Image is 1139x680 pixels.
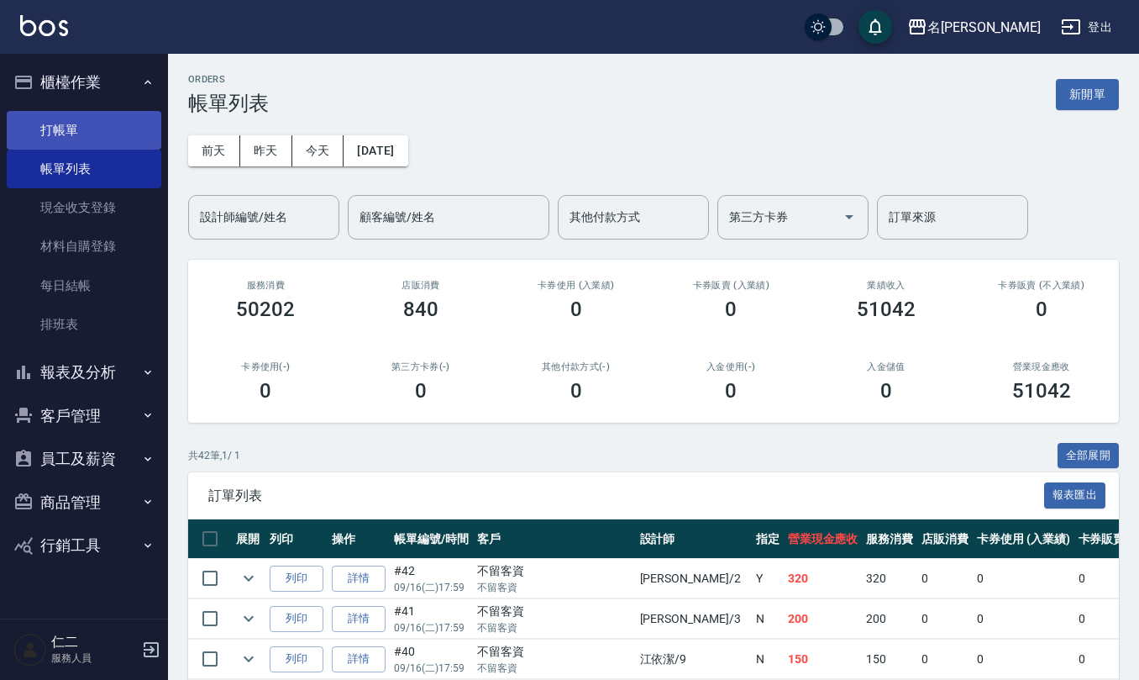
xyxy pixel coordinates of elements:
h2: 卡券販賣 (入業績) [674,280,789,291]
button: 員工及薪資 [7,437,161,481]
td: #40 [390,640,473,679]
h3: 50202 [236,298,295,321]
td: N [752,640,784,679]
td: 0 [973,559,1074,598]
a: 現金收支登錄 [7,188,161,227]
h3: 服務消費 [208,280,323,291]
td: [PERSON_NAME] /3 [636,599,752,639]
a: 每日結帳 [7,266,161,305]
th: 營業現金應收 [784,519,863,559]
th: 客戶 [473,519,636,559]
button: 櫃檯作業 [7,61,161,104]
h2: 卡券使用(-) [208,361,323,372]
td: 150 [862,640,917,679]
button: expand row [236,606,261,631]
h3: 0 [725,379,737,403]
h2: 業績收入 [829,280,944,291]
div: 名[PERSON_NAME] [927,17,1041,38]
th: 設計師 [636,519,752,559]
td: 320 [862,559,917,598]
a: 材料自購登錄 [7,227,161,266]
p: 不留客資 [477,661,632,676]
th: 帳單編號/時間 [390,519,473,559]
th: 列印 [265,519,328,559]
button: save [858,10,892,44]
h2: 卡券使用 (入業績) [518,280,633,291]
h2: 營業現金應收 [984,361,1099,372]
h3: 0 [260,379,271,403]
td: 200 [862,599,917,639]
button: 名[PERSON_NAME] [900,10,1047,45]
a: 詳情 [332,606,386,632]
td: 320 [784,559,863,598]
td: #42 [390,559,473,598]
p: 09/16 (二) 17:59 [394,580,469,595]
td: 0 [917,640,973,679]
h2: 入金儲值 [829,361,944,372]
th: 卡券使用 (入業績) [973,519,1074,559]
td: 0 [973,640,1074,679]
a: 報表匯出 [1044,487,1106,503]
h3: 0 [880,379,892,403]
td: Y [752,559,784,598]
h3: 840 [403,298,438,321]
p: 不留客資 [477,620,632,635]
p: 共 42 筆, 1 / 1 [188,448,240,463]
button: 報表及分析 [7,351,161,394]
div: 不留客資 [477,643,632,661]
button: 行銷工具 [7,524,161,567]
td: 0 [917,599,973,639]
button: 客戶管理 [7,394,161,438]
th: 操作 [328,519,390,559]
button: 登出 [1054,12,1119,43]
td: 200 [784,599,863,639]
p: 不留客資 [477,580,632,595]
img: Person [13,633,47,667]
h5: 仁二 [51,634,137,651]
button: [DATE] [344,135,407,166]
p: 服務人員 [51,651,137,666]
button: 新開單 [1056,79,1119,110]
button: 報表匯出 [1044,482,1106,509]
button: 今天 [292,135,344,166]
div: 不留客資 [477,562,632,580]
button: expand row [236,566,261,591]
img: Logo [20,15,68,36]
h3: 0 [1036,298,1047,321]
th: 服務消費 [862,519,917,559]
h2: 入金使用(-) [674,361,789,372]
a: 詳情 [332,646,386,672]
p: 09/16 (二) 17:59 [394,620,469,635]
td: [PERSON_NAME] /2 [636,559,752,598]
h2: ORDERS [188,74,269,85]
button: 列印 [270,646,323,672]
h3: 51042 [1012,379,1071,403]
td: 0 [973,599,1074,639]
a: 帳單列表 [7,150,161,188]
td: 150 [784,640,863,679]
button: 全部展開 [1058,443,1120,469]
h2: 第三方卡券(-) [364,361,479,372]
div: 不留客資 [477,603,632,620]
th: 指定 [752,519,784,559]
th: 店販消費 [917,519,973,559]
h3: 帳單列表 [188,92,269,115]
h3: 0 [725,298,737,321]
a: 新開單 [1056,86,1119,102]
h3: 0 [570,379,582,403]
button: 前天 [188,135,240,166]
td: #41 [390,599,473,639]
button: 列印 [270,606,323,632]
h3: 0 [415,379,427,403]
button: Open [836,203,863,230]
a: 打帳單 [7,111,161,150]
h3: 0 [570,298,582,321]
button: 列印 [270,566,323,592]
a: 詳情 [332,566,386,592]
h2: 其他付款方式(-) [518,361,633,372]
h2: 卡券販賣 (不入業績) [984,280,1099,291]
h2: 店販消費 [364,280,479,291]
span: 訂單列表 [208,488,1044,504]
p: 09/16 (二) 17:59 [394,661,469,676]
h3: 51042 [857,298,916,321]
